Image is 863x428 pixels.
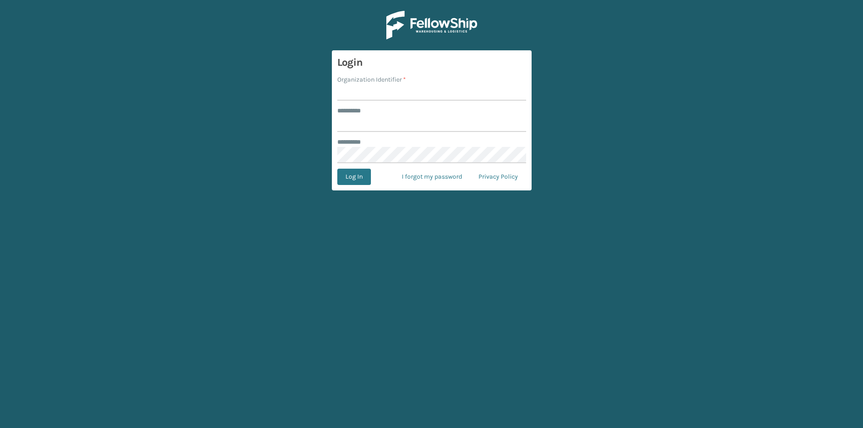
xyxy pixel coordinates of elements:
button: Log In [337,169,371,185]
img: Logo [386,11,477,39]
a: I forgot my password [394,169,470,185]
a: Privacy Policy [470,169,526,185]
h3: Login [337,56,526,69]
label: Organization Identifier [337,75,406,84]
